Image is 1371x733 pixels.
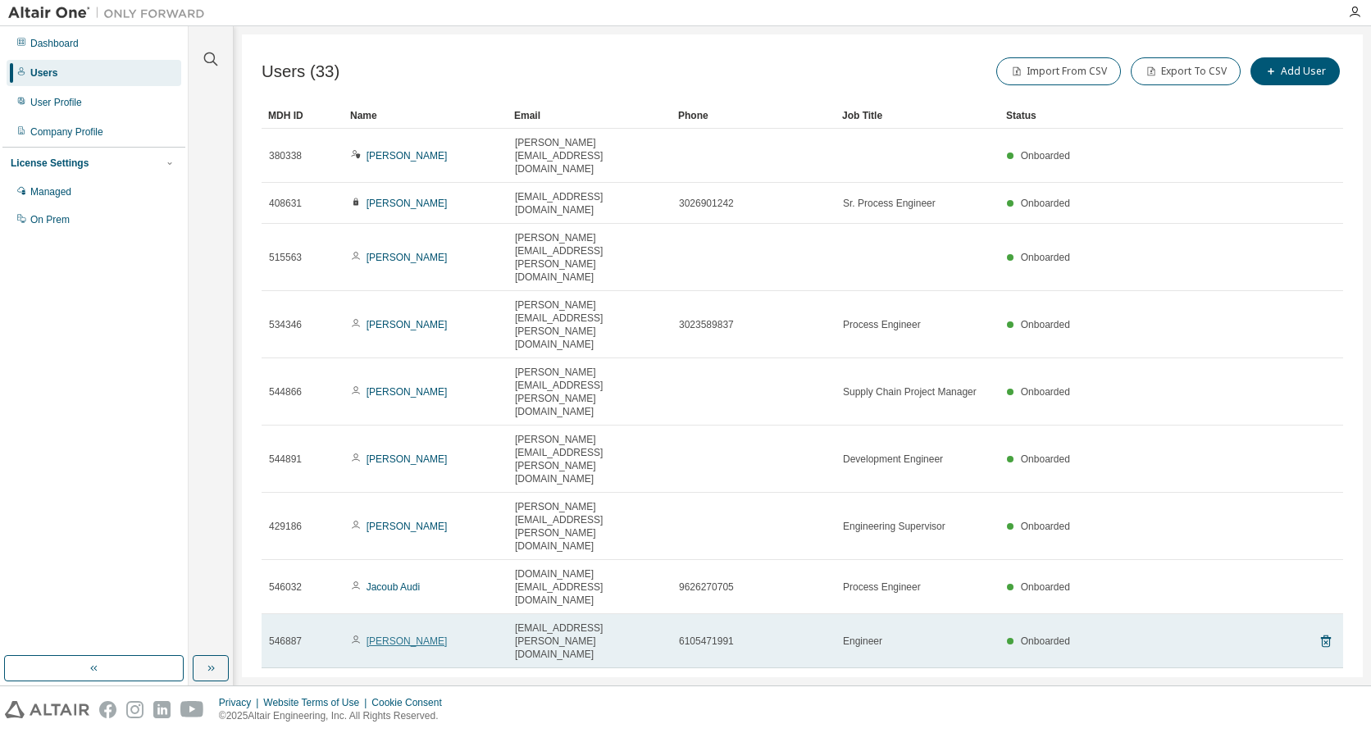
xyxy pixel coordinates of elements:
[843,580,921,594] span: Process Engineer
[515,500,664,553] span: [PERSON_NAME][EMAIL_ADDRESS][PERSON_NAME][DOMAIN_NAME]
[367,386,448,398] a: [PERSON_NAME]
[367,150,448,162] a: [PERSON_NAME]
[269,385,302,398] span: 544866
[371,696,451,709] div: Cookie Consent
[30,185,71,198] div: Managed
[842,102,993,129] div: Job Title
[1006,102,1258,129] div: Status
[996,57,1121,85] button: Import From CSV
[367,198,448,209] a: [PERSON_NAME]
[679,197,734,210] span: 3026901242
[514,102,665,129] div: Email
[269,318,302,331] span: 534346
[515,676,664,715] span: [DOMAIN_NAME][EMAIL_ADDRESS][DOMAIN_NAME]
[269,520,302,533] span: 429186
[269,635,302,648] span: 546887
[350,102,501,129] div: Name
[515,190,664,216] span: [EMAIL_ADDRESS][DOMAIN_NAME]
[843,520,945,533] span: Engineering Supervisor
[269,251,302,264] span: 515563
[30,37,79,50] div: Dashboard
[1021,635,1070,647] span: Onboarded
[219,696,263,709] div: Privacy
[843,385,977,398] span: Supply Chain Project Manager
[515,621,664,661] span: [EMAIL_ADDRESS][PERSON_NAME][DOMAIN_NAME]
[679,318,734,331] span: 3023589837
[1021,252,1070,263] span: Onboarded
[1021,453,1070,465] span: Onboarded
[1021,319,1070,330] span: Onboarded
[1021,521,1070,532] span: Onboarded
[367,521,448,532] a: [PERSON_NAME]
[515,433,664,485] span: [PERSON_NAME][EMAIL_ADDRESS][PERSON_NAME][DOMAIN_NAME]
[1250,57,1340,85] button: Add User
[515,298,664,351] span: [PERSON_NAME][EMAIL_ADDRESS][PERSON_NAME][DOMAIN_NAME]
[30,125,103,139] div: Company Profile
[843,453,943,466] span: Development Engineer
[515,366,664,418] span: [PERSON_NAME][EMAIL_ADDRESS][PERSON_NAME][DOMAIN_NAME]
[843,635,882,648] span: Engineer
[1131,57,1241,85] button: Export To CSV
[269,453,302,466] span: 544891
[30,213,70,226] div: On Prem
[367,319,448,330] a: [PERSON_NAME]
[262,62,339,81] span: Users (33)
[180,701,204,718] img: youtube.svg
[269,197,302,210] span: 408631
[126,701,143,718] img: instagram.svg
[515,136,664,175] span: [PERSON_NAME][EMAIL_ADDRESS][DOMAIN_NAME]
[843,318,921,331] span: Process Engineer
[367,581,420,593] a: Jacoub Audi
[30,66,57,80] div: Users
[1021,581,1070,593] span: Onboarded
[1021,386,1070,398] span: Onboarded
[99,701,116,718] img: facebook.svg
[5,701,89,718] img: altair_logo.svg
[515,231,664,284] span: [PERSON_NAME][EMAIL_ADDRESS][PERSON_NAME][DOMAIN_NAME]
[367,453,448,465] a: [PERSON_NAME]
[269,580,302,594] span: 546032
[30,96,82,109] div: User Profile
[268,102,337,129] div: MDH ID
[843,197,936,210] span: Sr. Process Engineer
[153,701,171,718] img: linkedin.svg
[679,635,734,648] span: 6105471991
[679,580,734,594] span: 9626270705
[515,567,664,607] span: [DOMAIN_NAME][EMAIL_ADDRESS][DOMAIN_NAME]
[1021,150,1070,162] span: Onboarded
[219,709,452,723] p: © 2025 Altair Engineering, Inc. All Rights Reserved.
[367,635,448,647] a: [PERSON_NAME]
[8,5,213,21] img: Altair One
[1021,198,1070,209] span: Onboarded
[263,696,371,709] div: Website Terms of Use
[678,102,829,129] div: Phone
[11,157,89,170] div: License Settings
[367,252,448,263] a: [PERSON_NAME]
[269,149,302,162] span: 380338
